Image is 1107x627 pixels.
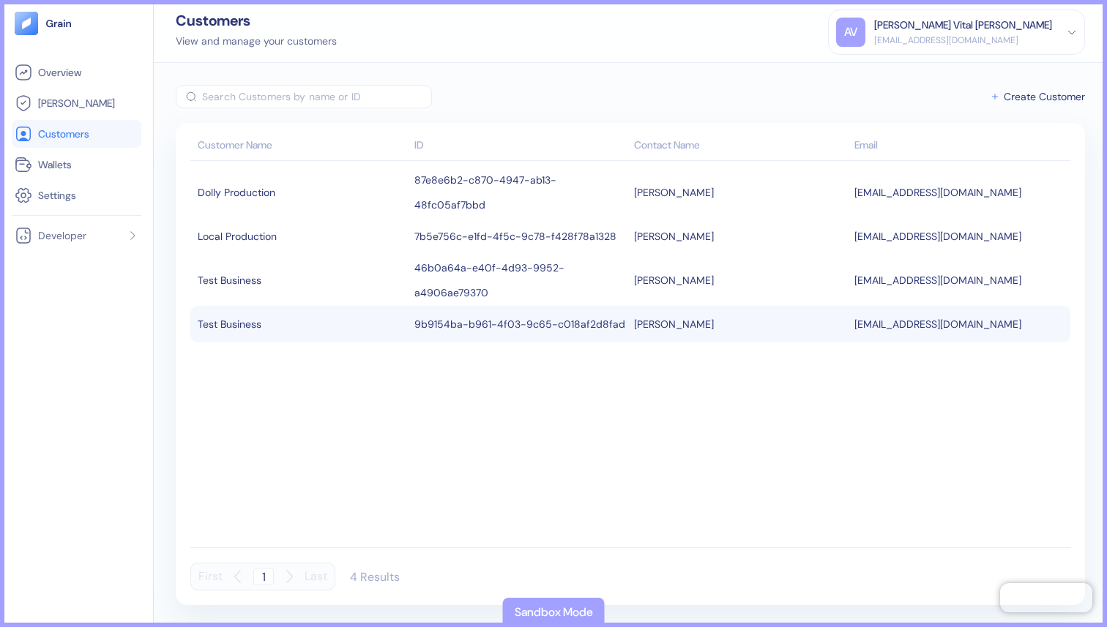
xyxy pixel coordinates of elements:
td: [PERSON_NAME] [630,167,851,218]
td: [EMAIL_ADDRESS][DOMAIN_NAME] [851,255,1071,306]
div: AV [836,18,865,47]
th: Email [851,132,1071,161]
div: Sandbox Mode [515,604,593,621]
th: Contact Name [630,132,851,161]
div: Local Production [198,224,407,249]
a: Settings [15,187,138,204]
span: Create Customer [1004,91,1085,102]
td: 46b0a64a-e40f-4d93-9952-a4906ae79370 [411,255,631,306]
img: logo [45,18,72,29]
div: [PERSON_NAME] Vital [PERSON_NAME] [874,18,1052,33]
a: Customers [15,125,138,143]
span: Developer [38,228,86,243]
span: Customers [38,127,89,141]
input: Search Customers by name or ID [202,85,432,108]
div: Dolly Production [198,180,407,205]
div: Customers [176,13,337,28]
span: Overview [38,65,81,80]
td: [EMAIL_ADDRESS][DOMAIN_NAME] [851,306,1071,342]
div: [EMAIL_ADDRESS][DOMAIN_NAME] [874,34,1052,47]
td: [PERSON_NAME] [630,255,851,306]
td: 87e8e6b2-c870-4947-ab13-48fc05af7bbd [411,167,631,218]
th: ID [411,132,631,161]
a: Wallets [15,156,138,173]
span: [PERSON_NAME] [38,96,115,110]
button: Create Customer [990,85,1085,108]
img: logo-tablet-V2.svg [15,12,38,35]
button: Last [305,563,327,590]
div: View and manage your customers [176,34,337,49]
span: Wallets [38,157,72,172]
td: 7b5e756c-e1fd-4f5c-9c78-f428f78a1328 [411,218,631,255]
td: [PERSON_NAME] [630,306,851,342]
a: Overview [15,64,138,81]
span: Settings [38,188,76,203]
div: Test Business [198,312,407,337]
div: Test Business [198,268,407,293]
iframe: Chatra live chat [1000,583,1092,612]
td: [EMAIL_ADDRESS][DOMAIN_NAME] [851,218,1071,255]
td: [PERSON_NAME] [630,218,851,255]
div: 4 Results [350,569,400,585]
th: Customer Name [190,132,411,161]
button: First [198,563,223,590]
td: [EMAIL_ADDRESS][DOMAIN_NAME] [851,167,1071,218]
td: 9b9154ba-b961-4f03-9c65-c018af2d8fad [411,306,631,342]
a: [PERSON_NAME] [15,94,138,112]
